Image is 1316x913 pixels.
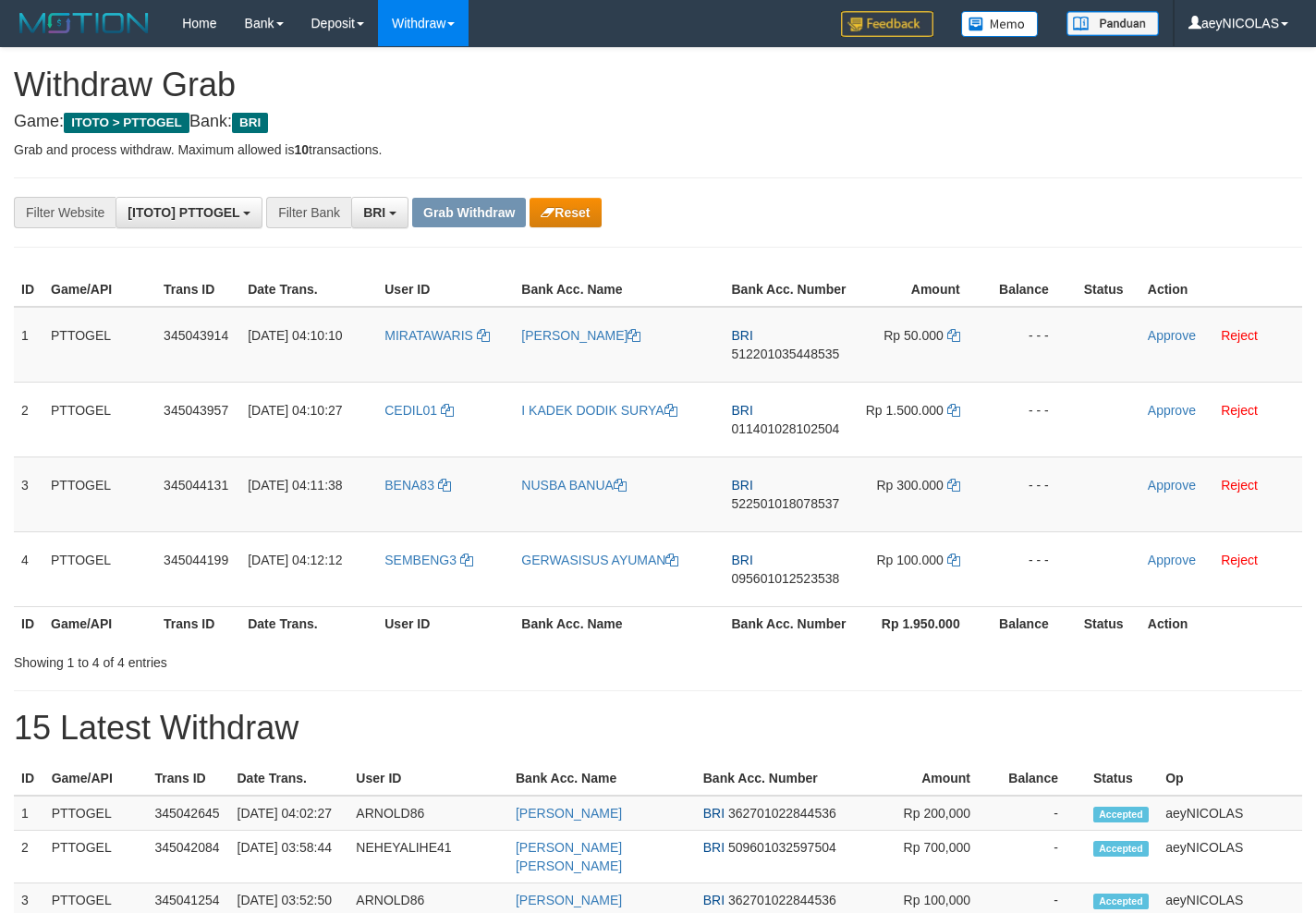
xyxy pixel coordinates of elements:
[961,11,1039,37] img: Button%20Memo.svg
[377,606,514,640] th: User ID
[14,9,154,37] img: MOTION_logo.png
[248,553,342,567] span: [DATE] 04:12:12
[841,11,933,37] img: Feedback.jpg
[988,606,1077,640] th: Balance
[876,553,943,567] span: Rp 100.000
[1148,478,1196,493] a: Approve
[725,273,854,307] th: Bank Acc. Number
[1148,403,1196,418] a: Approve
[998,796,1086,831] td: -
[866,403,944,418] span: Rp 1.500.000
[230,761,349,796] th: Date Trans.
[530,198,601,227] button: Reset
[521,478,627,493] a: NUSBA BANUA
[1077,606,1140,640] th: Status
[516,893,622,907] a: [PERSON_NAME]
[294,142,309,157] strong: 10
[1093,841,1149,857] span: Accepted
[521,328,640,343] a: [PERSON_NAME]
[988,273,1077,307] th: Balance
[44,761,148,796] th: Game/API
[14,197,116,228] div: Filter Website
[14,710,1302,747] h1: 15 Latest Withdraw
[384,403,454,418] a: CEDIL01
[14,273,43,307] th: ID
[732,403,753,418] span: BRI
[732,421,840,436] span: Copy 011401028102504 to clipboard
[1221,403,1258,418] a: Reject
[947,553,960,567] a: Copy 100000 to clipboard
[1221,328,1258,343] a: Reject
[854,606,988,640] th: Rp 1.950.000
[1158,796,1302,831] td: aeyNICOLAS
[348,796,508,831] td: ARNOLD86
[873,761,998,796] th: Amount
[1086,761,1158,796] th: Status
[64,113,189,133] span: ITOTO > PTTOGEL
[521,553,678,567] a: GERWASISUS AYUMAN
[1148,328,1196,343] a: Approve
[164,478,228,493] span: 345044131
[947,478,960,493] a: Copy 300000 to clipboard
[43,273,156,307] th: Game/API
[230,796,349,831] td: [DATE] 04:02:27
[988,531,1077,606] td: - - -
[703,806,725,821] span: BRI
[728,893,836,907] span: Copy 362701022844536 to clipboard
[43,531,156,606] td: PTTOGEL
[14,113,1302,131] h4: Game: Bank:
[1158,831,1302,883] td: aeyNICOLAS
[1077,273,1140,307] th: Status
[14,307,43,383] td: 1
[1148,553,1196,567] a: Approve
[1140,606,1302,640] th: Action
[14,831,44,883] td: 2
[1221,478,1258,493] a: Reject
[1093,894,1149,909] span: Accepted
[516,806,622,821] a: [PERSON_NAME]
[732,328,753,343] span: BRI
[384,328,473,343] span: MIRATAWARIS
[147,831,229,883] td: 345042084
[240,273,377,307] th: Date Trans.
[988,456,1077,531] td: - - -
[164,553,228,567] span: 345044199
[703,840,725,855] span: BRI
[164,328,228,343] span: 345043914
[732,553,753,567] span: BRI
[1066,11,1159,36] img: panduan.png
[384,328,490,343] a: MIRATAWARIS
[14,761,44,796] th: ID
[412,198,526,227] button: Grab Withdraw
[44,831,148,883] td: PTTOGEL
[1221,553,1258,567] a: Reject
[998,761,1086,796] th: Balance
[998,831,1086,883] td: -
[873,796,998,831] td: Rp 200,000
[384,553,473,567] a: SEMBENG3
[988,382,1077,456] td: - - -
[384,553,457,567] span: SEMBENG3
[44,796,148,831] td: PTTOGEL
[508,761,696,796] th: Bank Acc. Name
[384,403,437,418] span: CEDIL01
[732,496,840,511] span: Copy 522501018078537 to clipboard
[43,382,156,456] td: PTTOGEL
[377,273,514,307] th: User ID
[703,893,725,907] span: BRI
[248,328,342,343] span: [DATE] 04:10:10
[514,273,724,307] th: Bank Acc. Name
[14,796,44,831] td: 1
[363,205,385,220] span: BRI
[947,328,960,343] a: Copy 50000 to clipboard
[43,307,156,383] td: PTTOGEL
[732,347,840,361] span: Copy 512201035448535 to clipboard
[873,831,998,883] td: Rp 700,000
[147,796,229,831] td: 345042645
[14,531,43,606] td: 4
[883,328,944,343] span: Rp 50.000
[514,606,724,640] th: Bank Acc. Name
[164,403,228,418] span: 345043957
[156,606,240,640] th: Trans ID
[728,806,836,821] span: Copy 362701022844536 to clipboard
